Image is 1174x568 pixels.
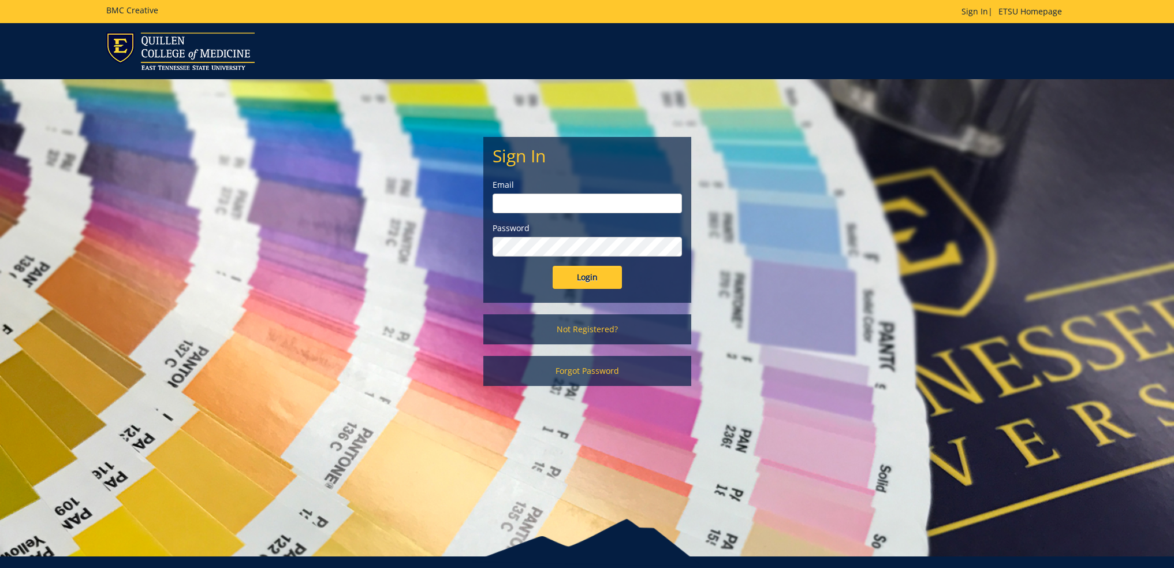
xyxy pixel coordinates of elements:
input: Login [553,266,622,289]
a: Forgot Password [483,356,691,386]
h2: Sign In [493,146,682,165]
p: | [961,6,1068,17]
a: Sign In [961,6,988,17]
label: Email [493,179,682,191]
a: ETSU Homepage [993,6,1068,17]
img: ETSU logo [106,32,255,70]
a: Not Registered? [483,314,691,344]
h5: BMC Creative [106,6,158,14]
label: Password [493,222,682,234]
